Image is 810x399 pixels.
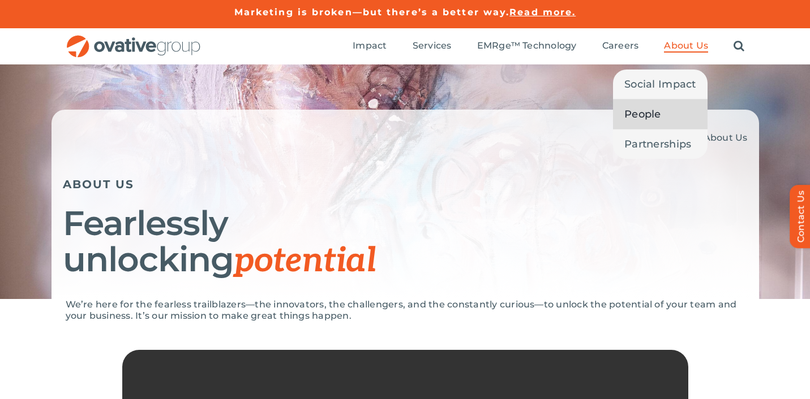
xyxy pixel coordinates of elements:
[413,40,452,51] span: Services
[413,40,452,53] a: Services
[734,40,744,53] a: Search
[234,7,510,18] a: Marketing is broken—but there’s a better way.
[66,34,202,45] a: OG_Full_horizontal_RGB
[509,7,576,18] a: Read more.
[477,40,577,51] span: EMRge™ Technology
[613,70,708,99] a: Social Impact
[477,40,577,53] a: EMRge™ Technology
[664,40,708,53] a: About Us
[63,177,748,191] h5: ABOUT US
[63,205,748,279] h1: Fearlessly unlocking
[704,132,748,143] span: About Us
[624,106,661,122] span: People
[624,76,696,92] span: Social Impact
[66,299,745,322] p: We’re here for the fearless trailblazers—the innovators, the challengers, and the constantly curi...
[624,136,691,152] span: Partnerships
[602,40,639,51] span: Careers
[664,40,708,51] span: About Us
[353,40,387,51] span: Impact
[613,99,708,129] a: People
[353,40,387,53] a: Impact
[613,129,708,159] a: Partnerships
[234,241,376,281] span: potential
[353,28,744,64] nav: Menu
[670,132,747,143] span: »
[602,40,639,53] a: Careers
